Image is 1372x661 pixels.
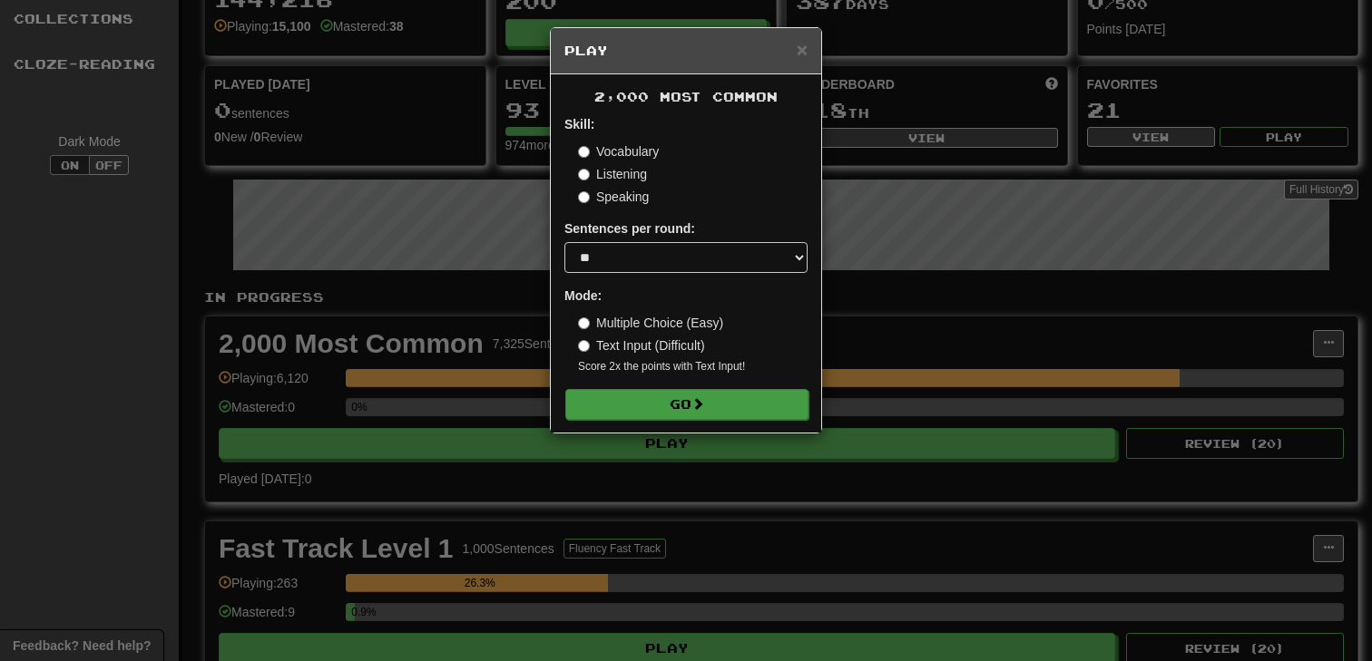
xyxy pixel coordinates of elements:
input: Text Input (Difficult) [578,340,590,352]
input: Multiple Choice (Easy) [578,317,590,329]
input: Listening [578,169,590,180]
span: 2,000 Most Common [594,89,778,104]
strong: Mode: [564,288,602,303]
label: Vocabulary [578,142,659,160]
button: Close [797,40,808,59]
label: Listening [578,165,647,183]
label: Speaking [578,188,649,206]
small: Score 2x the points with Text Input ! [578,359,808,374]
strong: Skill: [564,117,594,131]
span: × [797,39,808,60]
label: Text Input (Difficult) [578,336,705,355]
h5: Play [564,42,808,60]
label: Multiple Choice (Easy) [578,314,723,332]
label: Sentences per round: [564,219,695,238]
input: Speaking [578,191,590,203]
button: Go [565,389,808,420]
input: Vocabulary [578,146,590,158]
